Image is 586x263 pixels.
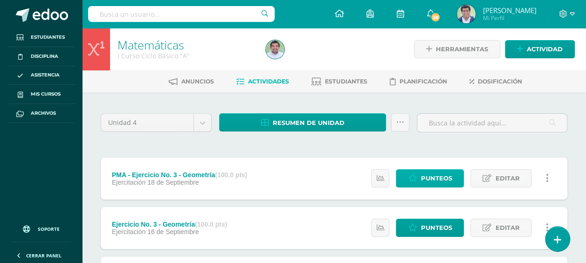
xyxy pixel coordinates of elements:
div: PMA - Ejercicio No. 3 - Geometría [112,171,247,179]
span: Estudiantes [325,78,367,85]
a: Matemáticas [117,37,184,53]
span: Planificación [400,78,447,85]
span: Punteos [421,219,452,236]
strong: (100.0 pts) [195,221,227,228]
a: Unidad 4 [101,114,211,131]
span: Ejercitación [112,179,145,186]
a: Asistencia [7,66,75,85]
span: Editar [495,219,519,236]
a: Disciplina [7,47,75,66]
a: Estudiantes [311,74,367,89]
span: Unidad 4 [108,114,186,131]
span: Soporte [38,226,60,232]
span: Archivos [31,110,56,117]
a: Soporte [11,216,71,239]
span: 16 de Septiembre [147,228,199,235]
span: Cerrar panel [26,252,62,259]
span: 18 de Septiembre [147,179,199,186]
a: Herramientas [414,40,500,58]
span: [PERSON_NAME] [483,6,536,15]
span: Resumen de unidad [273,114,345,131]
img: 8512c19bb1a7e343054284e08b85158d.png [266,40,284,59]
a: Mis cursos [7,85,75,104]
span: Disciplina [31,53,58,60]
span: Actividad [527,41,563,58]
a: Anuncios [169,74,214,89]
span: 38 [430,12,441,22]
a: Dosificación [469,74,522,89]
a: Resumen de unidad [219,113,386,131]
a: Estudiantes [7,28,75,47]
span: Estudiantes [31,34,65,41]
div: I Curso Ciclo Básico 'A' [117,51,255,60]
a: Punteos [396,219,464,237]
a: Actividad [505,40,575,58]
a: Archivos [7,104,75,123]
span: Actividades [248,78,289,85]
img: b46573023e8a10d5c8a4176346771f40.png [457,5,476,23]
span: Mis cursos [31,90,61,98]
span: Herramientas [436,41,488,58]
a: Punteos [396,169,464,187]
a: Planificación [390,74,447,89]
a: Actividades [236,74,289,89]
span: Anuncios [181,78,214,85]
div: Ejercicio No. 3 - Geometría [112,221,227,228]
strong: (100.0 pts) [215,171,247,179]
span: Asistencia [31,71,60,79]
span: Editar [495,170,519,187]
span: Dosificación [478,78,522,85]
input: Busca un usuario... [88,6,275,22]
span: Punteos [421,170,452,187]
h1: Matemáticas [117,38,255,51]
span: Mi Perfil [483,14,536,22]
span: Ejercitación [112,228,145,235]
input: Busca la actividad aquí... [417,114,567,132]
